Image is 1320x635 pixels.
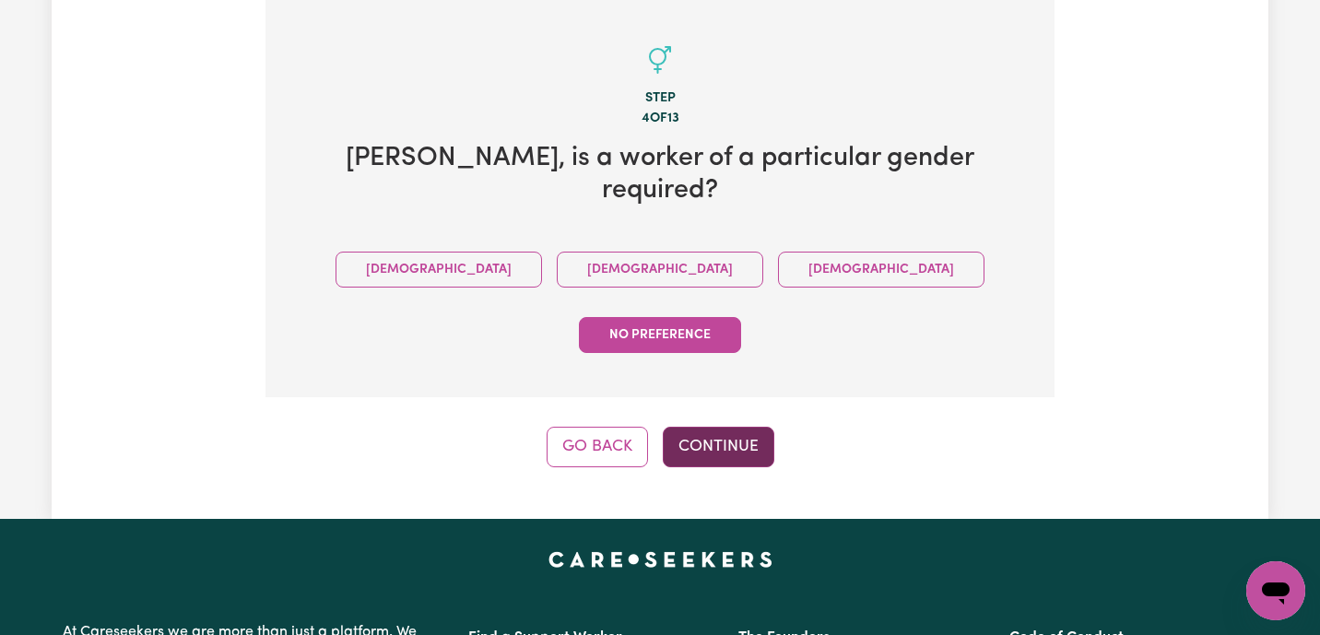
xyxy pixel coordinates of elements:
button: Continue [663,427,774,467]
button: Go Back [547,427,648,467]
a: Careseekers home page [548,552,772,567]
iframe: Button to launch messaging window [1246,561,1305,620]
div: Step [295,88,1025,109]
div: 4 of 13 [295,109,1025,129]
button: [DEMOGRAPHIC_DATA] [557,252,763,288]
h2: [PERSON_NAME] , is a worker of a particular gender required? [295,143,1025,206]
button: [DEMOGRAPHIC_DATA] [336,252,542,288]
button: No preference [579,317,741,353]
button: [DEMOGRAPHIC_DATA] [778,252,984,288]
